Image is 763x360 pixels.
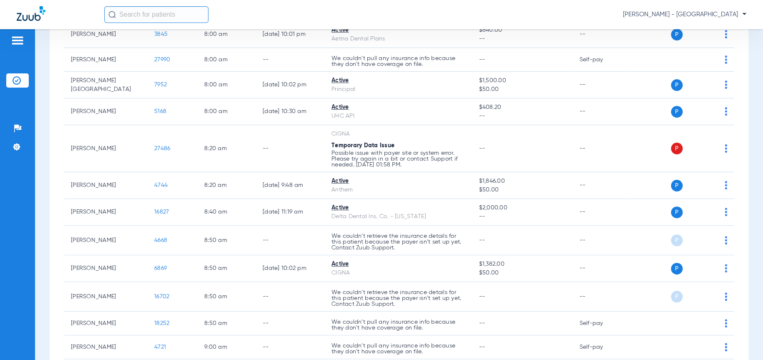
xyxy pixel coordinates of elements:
[479,26,566,35] span: $840.00
[725,55,727,64] img: group-dot-blue.svg
[479,320,485,326] span: --
[331,260,465,269] div: Active
[64,125,148,172] td: [PERSON_NAME]
[331,35,465,43] div: Aetna Dental Plans
[331,204,465,212] div: Active
[331,143,394,149] span: Temporary Data Issue
[331,85,465,94] div: Principal
[154,108,166,114] span: 5168
[671,79,683,91] span: P
[479,85,566,94] span: $50.00
[64,199,148,226] td: [PERSON_NAME]
[572,199,629,226] td: --
[725,208,727,216] img: group-dot-blue.svg
[198,312,256,335] td: 8:50 AM
[671,263,683,274] span: P
[198,335,256,359] td: 9:00 AM
[154,31,168,37] span: 3845
[725,181,727,189] img: group-dot-blue.svg
[256,335,325,359] td: --
[331,319,465,331] p: We couldn’t pull any insurance info because they don’t have coverage on file.
[154,344,166,350] span: 4721
[198,255,256,282] td: 8:50 AM
[725,81,727,89] img: group-dot-blue.svg
[256,72,325,98] td: [DATE] 10:02 PM
[331,269,465,277] div: CIGNA
[331,177,465,186] div: Active
[64,98,148,125] td: [PERSON_NAME]
[198,72,256,98] td: 8:00 AM
[64,172,148,199] td: [PERSON_NAME]
[721,320,763,360] iframe: Chat Widget
[17,6,45,21] img: Zuub Logo
[64,72,148,98] td: [PERSON_NAME][GEOGRAPHIC_DATA]
[671,206,683,218] span: P
[64,335,148,359] td: [PERSON_NAME]
[623,10,746,19] span: [PERSON_NAME] - [GEOGRAPHIC_DATA]
[479,212,566,221] span: --
[479,237,485,243] span: --
[154,294,169,300] span: 16702
[572,226,629,255] td: --
[256,48,325,72] td: --
[11,35,24,45] img: hamburger-icon
[331,212,465,221] div: Delta Dental Ins. Co. - [US_STATE]
[725,264,727,272] img: group-dot-blue.svg
[479,177,566,186] span: $1,846.00
[572,125,629,172] td: --
[725,107,727,116] img: group-dot-blue.svg
[479,35,566,43] span: --
[331,186,465,194] div: Anthem
[671,180,683,191] span: P
[154,209,169,215] span: 16827
[671,234,683,246] span: P
[256,255,325,282] td: [DATE] 10:02 PM
[198,98,256,125] td: 8:00 AM
[198,125,256,172] td: 8:20 AM
[154,182,168,188] span: 4744
[331,343,465,355] p: We couldn’t pull any insurance info because they don’t have coverage on file.
[479,344,485,350] span: --
[479,204,566,212] span: $2,000.00
[479,269,566,277] span: $50.00
[154,146,170,151] span: 27486
[154,320,169,326] span: 18252
[479,146,485,151] span: --
[331,26,465,35] div: Active
[154,82,167,88] span: 7952
[64,48,148,72] td: [PERSON_NAME]
[256,226,325,255] td: --
[725,30,727,38] img: group-dot-blue.svg
[671,291,683,302] span: P
[479,112,566,121] span: --
[198,21,256,48] td: 8:00 AM
[331,290,465,307] p: We couldn’t retrieve the insurance details for this patient because the payer isn’t set up yet. C...
[572,312,629,335] td: Self-pay
[198,282,256,312] td: 8:50 AM
[572,48,629,72] td: Self-pay
[671,106,683,118] span: P
[572,172,629,199] td: --
[479,103,566,112] span: $408.20
[198,226,256,255] td: 8:50 AM
[331,76,465,85] div: Active
[104,6,208,23] input: Search for patients
[154,237,167,243] span: 4668
[256,282,325,312] td: --
[572,21,629,48] td: --
[256,172,325,199] td: [DATE] 9:48 AM
[256,312,325,335] td: --
[64,21,148,48] td: [PERSON_NAME]
[572,335,629,359] td: Self-pay
[331,112,465,121] div: UHC API
[572,72,629,98] td: --
[725,319,727,327] img: group-dot-blue.svg
[64,312,148,335] td: [PERSON_NAME]
[198,199,256,226] td: 8:40 AM
[256,125,325,172] td: --
[154,265,167,271] span: 6869
[479,294,485,300] span: --
[331,233,465,251] p: We couldn’t retrieve the insurance details for this patient because the payer isn’t set up yet. C...
[572,255,629,282] td: --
